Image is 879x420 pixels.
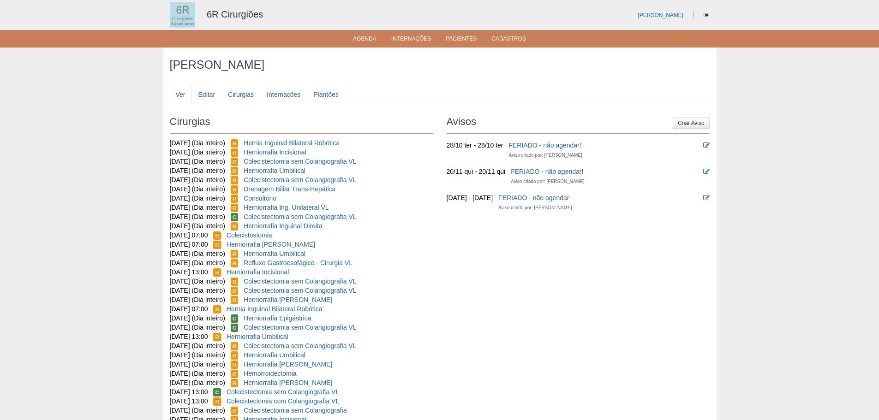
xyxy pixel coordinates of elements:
span: Reservada [231,342,239,350]
span: [DATE] (Dia inteiro) [170,158,225,165]
span: Reservada [213,231,221,240]
span: Reservada [231,287,239,295]
a: Internações [261,86,306,103]
a: Cadastros [491,35,526,45]
span: Confirmada [213,388,221,396]
a: Herniorrafia [PERSON_NAME] [244,379,332,386]
div: Aviso criado por: [PERSON_NAME] [498,203,572,213]
span: Reservada [231,185,239,194]
a: Colecistectomia sem Colangiografia VL [244,213,356,220]
a: Colecistostomia [227,231,272,239]
a: Herniorrafia [PERSON_NAME] [227,241,315,248]
h2: Cirurgias [170,112,433,134]
i: Editar [703,168,710,175]
div: Aviso criado por: [PERSON_NAME] [511,177,584,186]
a: Herniorrafia Umbilical [244,167,305,174]
a: Hemorroidectomia [244,370,296,377]
span: [DATE] (Dia inteiro) [170,278,225,285]
span: [DATE] (Dia inteiro) [170,287,225,294]
a: Internações [391,35,431,45]
a: Colecistectomia sem Colangiografia VL [244,158,356,165]
span: [DATE] (Dia inteiro) [170,176,225,183]
span: Reservada [231,204,239,212]
a: Herniorrafia [PERSON_NAME] [244,361,332,368]
a: Ver [170,86,191,103]
span: Reservada [231,296,239,304]
span: [DATE] (Dia inteiro) [170,195,225,202]
a: Colecistectomia sem Colangiografia VL [244,287,356,294]
span: [DATE] (Dia inteiro) [170,379,225,386]
a: Pacientes [446,35,477,45]
span: [DATE] (Dia inteiro) [170,324,225,331]
span: Reservada [213,333,221,341]
a: Colecistectomia sem Colangiografia [244,407,347,414]
a: Consultório [244,195,276,202]
span: [DATE] (Dia inteiro) [170,213,225,220]
a: Hernia Inguinal Bilateral Robótica [244,139,340,147]
span: Reservada [231,139,239,148]
span: Reservada [231,195,239,203]
a: Herniorrafia Incisional [227,268,289,276]
span: Confirmada [231,324,239,332]
span: [DATE] (Dia inteiro) [170,139,225,147]
span: Reservada [231,259,239,267]
span: Reservada [231,278,239,286]
span: [DATE] (Dia inteiro) [170,250,225,257]
span: Confirmada [231,314,239,323]
div: 28/10 ter - 28/10 ter [447,141,503,150]
span: Reservada [231,370,239,378]
span: Reservada [231,158,239,166]
span: Reservada [231,351,239,360]
h1: [PERSON_NAME] [170,59,710,71]
a: Herniorrafia Epigástrica [244,314,311,322]
a: Colecistectomia com Colangiografia VL [227,397,339,405]
a: Herniorrafia Inguinal Direita [244,222,322,230]
span: [DATE] 13:00 [170,268,208,276]
span: [DATE] (Dia inteiro) [170,314,225,322]
span: Reservada [231,176,239,184]
span: Reservada [231,222,239,231]
span: [DATE] (Dia inteiro) [170,342,225,349]
a: Colecistectomia sem Colangiografia VL [244,176,356,183]
a: Colecistectomia sem Colangiografia VL [244,324,356,331]
div: Aviso criado por: [PERSON_NAME] [508,151,582,160]
span: Reservada [213,241,221,249]
a: Hernia Inguinal Bilateral Robótica [227,305,323,313]
span: [DATE] (Dia inteiro) [170,167,225,174]
h2: Avisos [447,112,710,134]
a: Colecistectomia sem Colangiografia VL [244,342,356,349]
a: 6R Cirurgiões [207,9,263,19]
span: Reservada [231,167,239,175]
span: [DATE] (Dia inteiro) [170,361,225,368]
a: Agenda [353,35,377,45]
span: [DATE] (Dia inteiro) [170,296,225,303]
a: FERIADO - não agendar [498,194,569,201]
span: [DATE] 13:00 [170,388,208,396]
a: Drenagem Biliar Trans-Hepática [244,185,335,193]
i: Editar [703,142,710,148]
span: Confirmada [231,213,239,221]
a: Colecistectomia sem Colangiografia VL [244,278,356,285]
a: Herniorrafia Ing. Unilateral VL [244,204,329,211]
span: [DATE] 13:00 [170,397,208,405]
span: Reservada [231,407,239,415]
span: [DATE] (Dia inteiro) [170,370,225,377]
i: Editar [703,195,710,201]
div: 20/11 qui - 20/11 qui [447,167,506,176]
span: Reservada [231,148,239,157]
span: [DATE] (Dia inteiro) [170,351,225,359]
span: [DATE] (Dia inteiro) [170,222,225,230]
i: Sair [704,12,709,18]
a: FERIADO - não agendar! [511,168,583,175]
span: Reservada [213,268,221,277]
a: Herniorrafia Umbilical [244,250,305,257]
a: Cirurgias [222,86,260,103]
span: Reservada [213,397,221,406]
span: Reservada [231,361,239,369]
a: Herniorrafia Incisional [244,148,306,156]
span: [DATE] 13:00 [170,333,208,340]
span: [DATE] (Dia inteiro) [170,185,225,193]
div: [DATE] - [DATE] [447,193,493,202]
a: Herniorrafia Umbilical [227,333,288,340]
a: [PERSON_NAME] [638,12,683,18]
